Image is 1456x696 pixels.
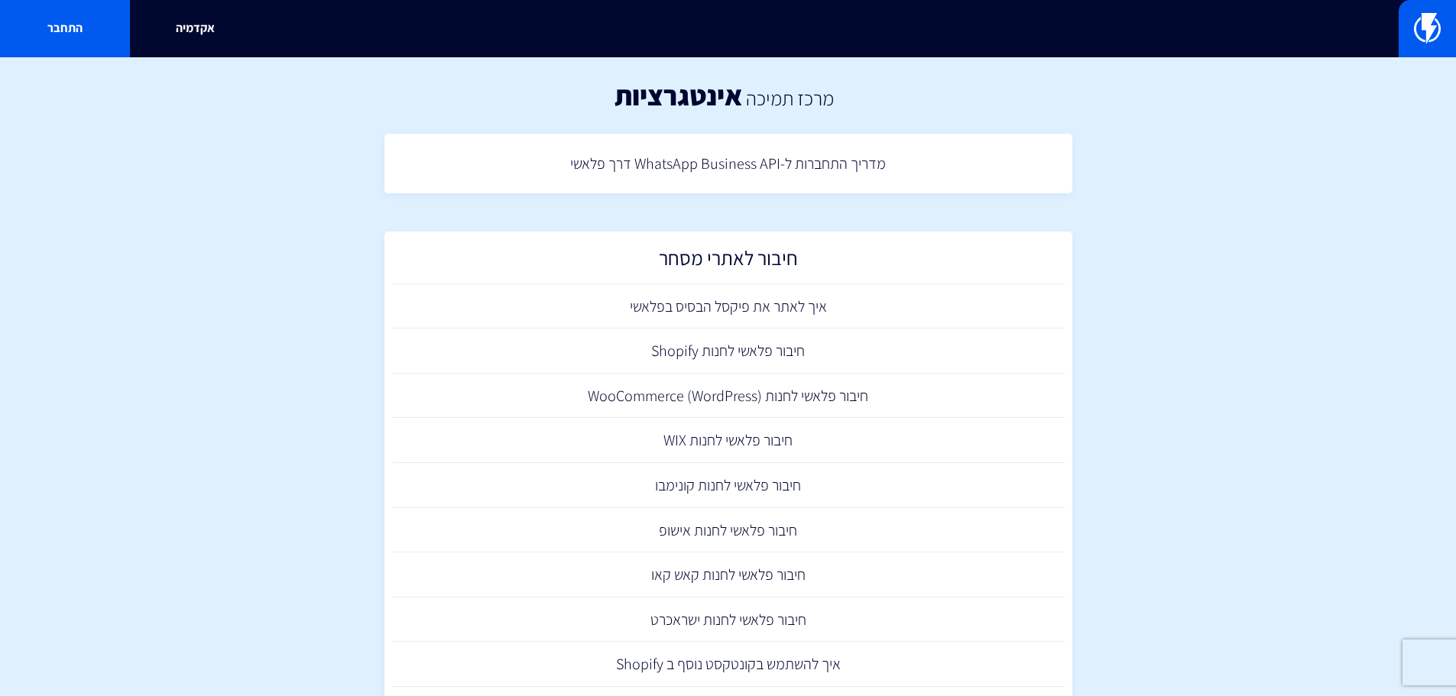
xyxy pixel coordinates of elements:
[392,552,1065,597] a: חיבור פלאשי לחנות קאש קאו
[392,284,1065,329] a: איך לאתר את פיקסל הבסיס בפלאשי
[392,642,1065,687] a: איך להשתמש בקונטקסט נוסף ב Shopify
[392,508,1065,553] a: חיבור פלאשי לחנות אישופ
[392,374,1065,419] a: חיבור פלאשי לחנות (WooCommerce (WordPress
[392,418,1065,463] a: חיבור פלאשי לחנות WIX
[384,11,1072,47] input: חיפוש מהיר...
[400,247,1057,277] h2: חיבור לאתרי מסחר
[392,597,1065,643] a: חיבור פלאשי לחנות ישראכרט
[746,85,834,111] a: מרכז תמיכה
[392,239,1065,284] a: חיבור לאתרי מסחר
[615,80,742,111] h1: אינטגרציות
[392,141,1065,186] a: מדריך התחברות ל-WhatsApp Business API דרך פלאשי
[392,463,1065,508] a: חיבור פלאשי לחנות קונימבו
[392,329,1065,374] a: חיבור פלאשי לחנות Shopify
